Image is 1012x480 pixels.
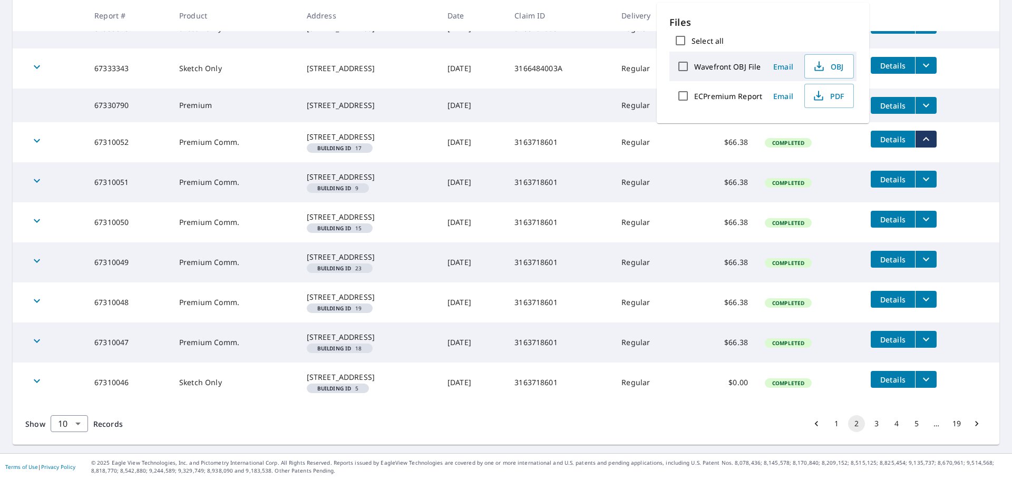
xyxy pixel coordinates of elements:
span: Completed [766,299,811,307]
div: 10 [51,409,88,438]
td: 67310049 [86,242,171,282]
button: OBJ [804,54,854,79]
td: Regular [613,322,689,363]
span: Details [877,214,909,224]
td: Premium Comm. [171,202,298,242]
td: [DATE] [439,122,506,162]
button: detailsBtn-67310048 [871,291,915,308]
td: 3163718601 [506,363,613,403]
button: Go to page 4 [888,415,905,432]
td: 3163718601 [506,122,613,162]
td: Regular [613,242,689,282]
em: Building ID [317,386,352,391]
em: Building ID [317,346,352,351]
span: Completed [766,339,811,347]
a: Terms of Use [5,463,38,471]
span: Records [93,419,123,429]
span: 19 [311,306,368,311]
div: [STREET_ADDRESS] [307,292,431,302]
td: 3163718601 [506,242,613,282]
div: [STREET_ADDRESS] [307,100,431,111]
td: Regular [613,202,689,242]
td: Sketch Only [171,48,298,89]
button: Go to page 3 [868,415,885,432]
td: 3163718601 [506,322,613,363]
span: Completed [766,179,811,187]
button: filesDropdownBtn-67333343 [915,57,937,74]
td: 3166484003A [506,48,613,89]
button: PDF [804,84,854,108]
td: $66.38 [689,162,756,202]
span: Details [877,101,909,111]
button: Email [766,88,800,104]
em: Building ID [317,226,352,231]
p: © 2025 Eagle View Technologies, Inc. and Pictometry International Corp. All Rights Reserved. Repo... [91,459,1007,475]
button: Go to previous page [808,415,825,432]
button: filesDropdownBtn-67310047 [915,331,937,348]
td: 3163718601 [506,162,613,202]
td: Sketch Only [171,363,298,403]
td: 67310048 [86,282,171,322]
button: filesDropdownBtn-67310049 [915,251,937,268]
td: Regular [613,363,689,403]
td: 67310051 [86,162,171,202]
td: $66.38 [689,122,756,162]
span: Details [877,375,909,385]
a: Privacy Policy [41,463,75,471]
td: [DATE] [439,242,506,282]
div: [STREET_ADDRESS] [307,332,431,342]
span: Completed [766,219,811,227]
button: filesDropdownBtn-67310050 [915,211,937,228]
button: detailsBtn-67310046 [871,371,915,388]
div: [STREET_ADDRESS] [307,252,431,262]
span: Completed [766,259,811,267]
button: Email [766,58,800,75]
span: Completed [766,139,811,146]
td: [DATE] [439,282,506,322]
button: detailsBtn-67330790 [871,97,915,114]
button: page 2 [848,415,865,432]
td: [DATE] [439,202,506,242]
div: [STREET_ADDRESS] [307,132,431,142]
button: filesDropdownBtn-67310052 [915,131,937,148]
td: Premium Comm. [171,322,298,363]
td: Premium [171,89,298,122]
label: ECPremium Report [694,91,762,101]
p: Files [669,15,857,30]
div: [STREET_ADDRESS] [307,372,431,383]
button: detailsBtn-67333343 [871,57,915,74]
label: Select all [692,36,724,46]
td: Premium Comm. [171,122,298,162]
span: 17 [311,145,368,151]
span: 9 [311,185,365,191]
button: filesDropdownBtn-67310048 [915,291,937,308]
td: 3163718601 [506,202,613,242]
td: 67333343 [86,48,171,89]
td: Premium Comm. [171,282,298,322]
em: Building ID [317,266,352,271]
span: Details [877,134,909,144]
button: filesDropdownBtn-67330790 [915,97,937,114]
td: $66.38 [689,322,756,363]
button: filesDropdownBtn-67310046 [915,371,937,388]
td: $66.38 [689,282,756,322]
button: filesDropdownBtn-67310051 [915,171,937,188]
td: 67310052 [86,122,171,162]
button: detailsBtn-67310047 [871,331,915,348]
td: 67310050 [86,202,171,242]
button: detailsBtn-67310051 [871,171,915,188]
td: Regular [613,162,689,202]
button: Go to next page [968,415,985,432]
span: Show [25,419,45,429]
button: Go to page 19 [948,415,965,432]
em: Building ID [317,306,352,311]
td: 67310047 [86,322,171,363]
td: Regular [613,282,689,322]
td: 67330790 [86,89,171,122]
button: Go to page 1 [828,415,845,432]
button: Go to page 5 [908,415,925,432]
td: $66.38 [689,242,756,282]
td: 3163718601 [506,282,613,322]
span: 18 [311,346,368,351]
button: detailsBtn-67310050 [871,211,915,228]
